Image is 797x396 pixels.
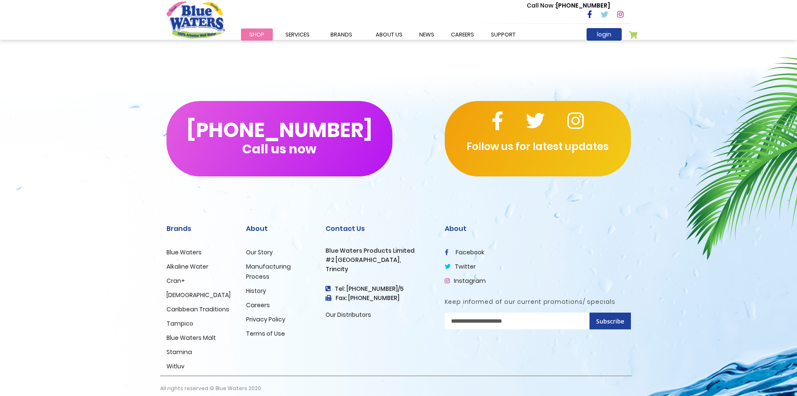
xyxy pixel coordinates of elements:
[249,31,264,39] span: Shop
[246,248,273,256] a: Our Story
[167,362,185,370] a: Witluv
[325,285,432,292] h4: Tel: [PHONE_NUMBER]/5
[445,225,631,233] h2: About
[587,28,622,41] a: login
[246,301,270,309] a: Careers
[445,298,631,305] h5: Keep informed of our current promotions/ specials
[167,305,229,313] a: Caribbean Traditions
[167,277,185,285] a: Cran+
[445,248,484,256] a: facebook
[445,277,486,285] a: Instagram
[246,287,266,295] a: History
[367,28,411,41] a: about us
[246,225,313,233] h2: About
[167,101,392,176] button: [PHONE_NUMBER]Call us now
[167,262,208,271] a: Alkaline Water
[242,147,316,151] span: Call us now
[167,319,193,328] a: Tampico
[246,315,285,324] a: Privacy Policy
[596,317,624,325] span: Subscribe
[167,334,216,342] a: Blue Waters Malt
[167,1,225,38] a: store logo
[325,295,432,302] h3: Fax: [PHONE_NUMBER]
[325,311,371,319] a: Our Distributors
[246,262,291,281] a: Manufacturing Process
[331,31,352,39] span: Brands
[246,329,285,338] a: Terms of Use
[445,262,476,271] a: twitter
[325,266,432,273] h3: Trincity
[285,31,310,39] span: Services
[589,313,631,329] button: Subscribe
[411,28,443,41] a: News
[527,1,556,10] span: Call Now :
[482,28,524,41] a: support
[443,28,482,41] a: careers
[325,256,432,264] h3: #2 [GEOGRAPHIC_DATA],
[325,247,432,254] h3: Blue Waters Products Limited
[167,291,231,299] a: [DEMOGRAPHIC_DATA]
[325,225,432,233] h2: Contact Us
[445,139,631,154] p: Follow us for latest updates
[167,348,192,356] a: Stamina
[527,1,610,10] p: [PHONE_NUMBER]
[167,225,233,233] h2: Brands
[167,248,202,256] a: Blue Waters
